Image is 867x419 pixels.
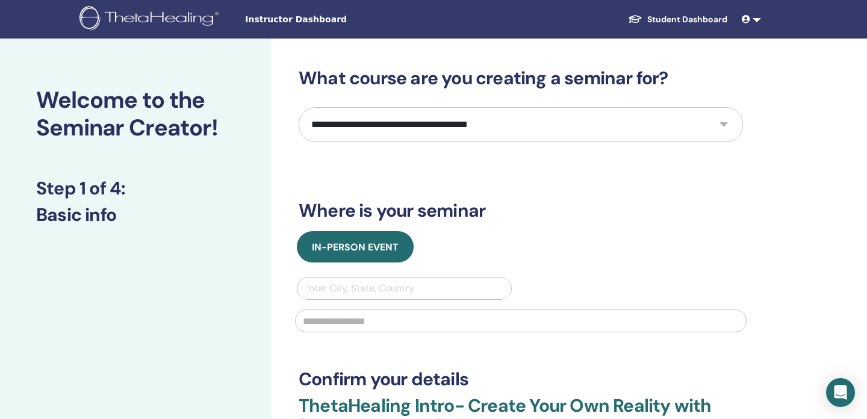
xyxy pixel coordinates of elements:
h2: Welcome to the Seminar Creator! [36,87,235,141]
h3: Where is your seminar [299,200,743,222]
span: Instructor Dashboard [245,13,426,26]
span: In-Person Event [312,241,399,253]
div: Open Intercom Messenger [826,378,855,407]
h3: Basic info [36,204,235,226]
img: logo.png [79,6,223,33]
a: Student Dashboard [618,8,737,31]
h3: What course are you creating a seminar for? [299,67,743,89]
button: In-Person Event [297,231,414,262]
img: graduation-cap-white.svg [628,14,642,24]
h3: Step 1 of 4 : [36,178,235,199]
h3: Confirm your details [299,368,743,390]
